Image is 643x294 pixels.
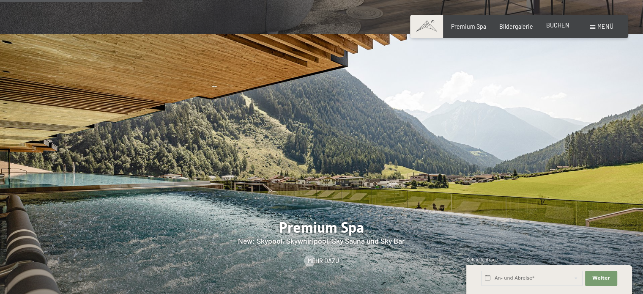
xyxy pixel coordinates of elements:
[546,22,569,29] a: BUCHEN
[466,257,498,262] span: Schnellanfrage
[585,271,617,286] button: Weiter
[597,23,613,30] span: Menü
[308,257,339,265] span: Mehr dazu
[304,257,339,265] a: Mehr dazu
[499,23,533,30] a: Bildergalerie
[451,23,486,30] a: Premium Spa
[592,275,610,282] span: Weiter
